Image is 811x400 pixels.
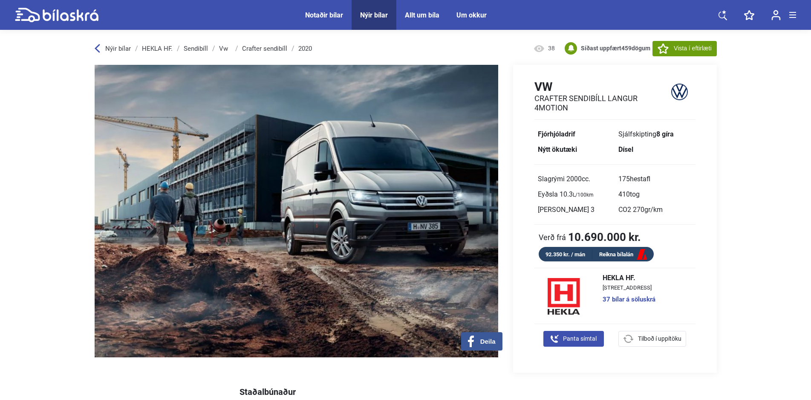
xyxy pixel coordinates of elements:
[305,11,343,19] a: Notaðir bílar
[538,175,590,183] span: Slagrými 2000
[630,190,640,198] span: tog
[603,275,655,281] span: HEKLA HF.
[142,45,173,52] a: HEKLA HF.
[461,332,502,351] button: Deila
[618,206,663,214] span: CO2 270
[538,130,575,138] b: Fjórhjóladrif
[621,45,632,52] span: 459
[652,41,716,56] button: Vista í eftirlæti
[360,11,388,19] a: Nýir bílar
[603,296,655,303] a: 37 bílar á söluskrá
[242,45,287,52] a: Crafter sendibíll
[656,130,674,138] b: 8 gíra
[592,249,654,260] a: Reikna bílalán
[538,206,595,214] span: [PERSON_NAME] 3
[534,94,664,113] h2: Crafter sendibíll Langur 4Motion
[538,145,577,154] b: Nýtt ökutæki
[105,45,131,52] span: Nýir bílar
[644,206,663,214] span: gr/km
[573,192,594,198] sub: L/100km
[568,232,641,243] b: 10.690.000 kr.
[240,387,296,397] span: Staðalbúnaður
[582,175,590,183] span: cc.
[405,11,439,19] a: Allt um bíla
[480,338,496,345] span: Deila
[534,80,664,94] h1: Vw
[618,130,674,138] span: Sjálfskipting
[298,45,312,52] a: 2020
[630,175,650,183] span: hestafl
[618,190,640,198] span: 410
[771,10,781,20] img: user-login.svg
[548,44,559,53] span: 38
[618,175,650,183] span: 175
[603,285,655,290] span: [STREET_ADDRESS]
[674,44,711,53] span: Vista í eftirlæti
[538,190,594,198] span: Eyðsla 10.3
[539,249,592,259] div: 92.350 kr. / mán
[563,334,597,343] span: Panta símtal
[456,11,487,19] a: Um okkur
[539,233,566,241] span: Verð frá
[618,145,633,154] b: Dísel
[184,45,208,52] a: Sendibíll
[219,45,231,52] a: Vw
[638,334,681,343] span: Tilboð í uppítöku
[581,45,650,52] b: Síðast uppfært dögum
